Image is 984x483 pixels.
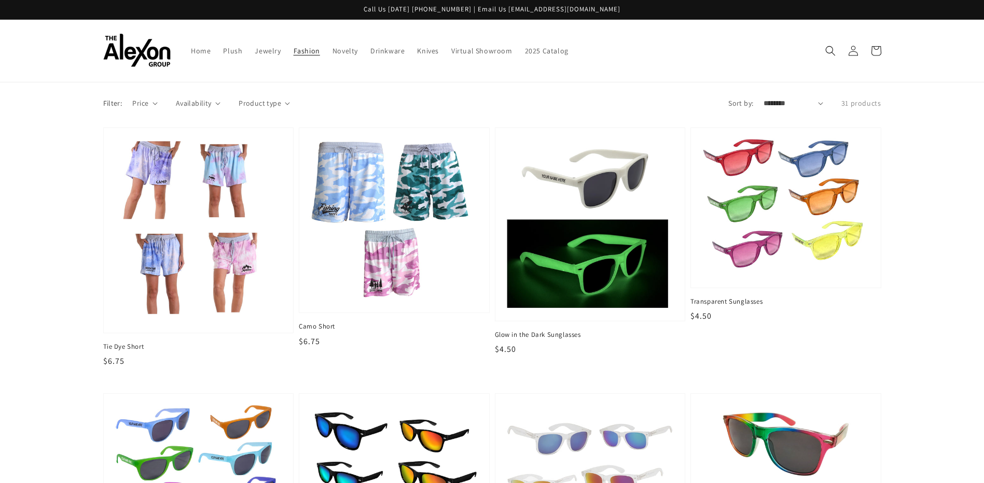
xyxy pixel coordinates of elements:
[239,98,281,109] span: Product type
[132,98,148,109] span: Price
[248,40,287,62] a: Jewelry
[294,46,320,55] span: Fashion
[451,46,512,55] span: Virtual Showroom
[103,127,294,367] a: Tie Dye Short Tie Dye Short $6.75
[176,98,212,109] span: Availability
[841,98,881,109] p: 31 products
[299,336,320,347] span: $6.75
[495,330,686,339] span: Glow in the Dark Sunglasses
[103,34,171,67] img: The Alexon Group
[525,46,569,55] span: 2025 Catalog
[411,40,445,62] a: Knives
[103,342,294,351] span: Tie Dye Short
[103,98,122,109] p: Filter:
[326,40,364,62] a: Novelty
[728,98,753,109] label: Sort by:
[690,297,881,306] span: Transparent Sunglasses
[217,40,248,62] a: Plush
[255,46,281,55] span: Jewelry
[701,138,870,277] img: Transparent Sunglasses
[506,138,675,310] img: Glow in the Dark Sunglasses
[114,138,283,322] img: Tie Dye Short
[445,40,519,62] a: Virtual Showroom
[519,40,575,62] a: 2025 Catalog
[191,46,211,55] span: Home
[690,310,712,321] span: $4.50
[417,46,439,55] span: Knives
[223,46,242,55] span: Plush
[287,40,326,62] a: Fashion
[103,356,124,366] span: $6.75
[370,46,405,55] span: Drinkware
[185,40,217,62] a: Home
[690,127,881,322] a: Transparent Sunglasses Transparent Sunglasses $4.50
[239,98,290,109] summary: Product type
[495,127,686,356] a: Glow in the Dark Sunglasses Glow in the Dark Sunglasses $4.50
[332,46,358,55] span: Novelty
[299,127,490,348] a: Camo Short Camo Short $6.75
[176,98,220,109] summary: Availability
[132,98,158,109] summary: Price
[310,138,479,302] img: Camo Short
[364,40,411,62] a: Drinkware
[819,39,842,62] summary: Search
[495,344,516,354] span: $4.50
[299,322,490,331] span: Camo Short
